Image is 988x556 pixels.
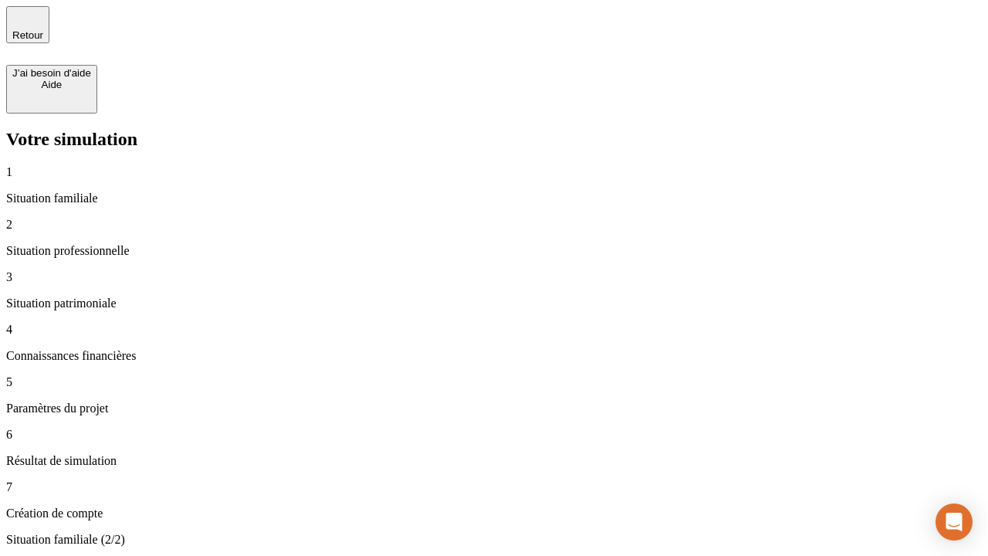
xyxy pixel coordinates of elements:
[6,129,982,150] h2: Votre simulation
[12,67,91,79] div: J’ai besoin d'aide
[6,454,982,468] p: Résultat de simulation
[6,244,982,258] p: Situation professionnelle
[6,218,982,232] p: 2
[6,349,982,363] p: Connaissances financières
[6,480,982,494] p: 7
[6,428,982,442] p: 6
[6,165,982,179] p: 1
[6,270,982,284] p: 3
[6,192,982,205] p: Situation familiale
[6,6,49,43] button: Retour
[12,79,91,90] div: Aide
[6,65,97,114] button: J’ai besoin d'aideAide
[6,507,982,520] p: Création de compte
[6,323,982,337] p: 4
[12,29,43,41] span: Retour
[6,297,982,310] p: Situation patrimoniale
[6,375,982,389] p: 5
[936,503,973,541] div: Open Intercom Messenger
[6,402,982,415] p: Paramètres du projet
[6,533,982,547] p: Situation familiale (2/2)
